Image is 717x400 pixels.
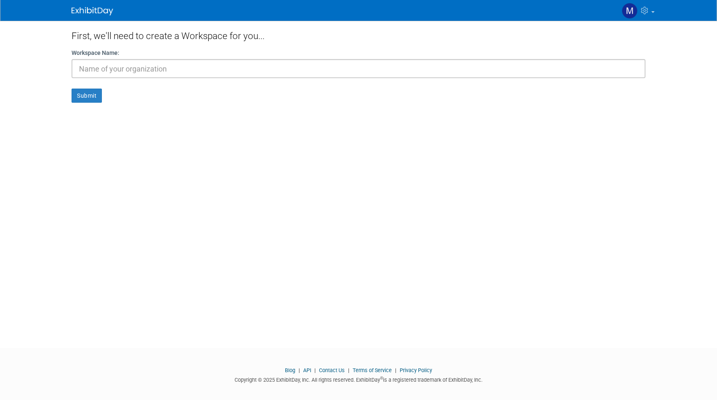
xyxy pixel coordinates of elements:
[72,49,119,57] label: Workspace Name:
[285,367,295,373] a: Blog
[353,367,392,373] a: Terms of Service
[72,59,645,78] input: Name of your organization
[393,367,398,373] span: |
[400,367,432,373] a: Privacy Policy
[319,367,345,373] a: Contact Us
[72,7,113,15] img: ExhibitDay
[72,89,102,103] button: Submit
[380,376,383,380] sup: ®
[297,367,302,373] span: |
[346,367,351,373] span: |
[312,367,318,373] span: |
[622,3,638,19] img: Maria Jesús Sanz
[72,21,645,49] div: First, we'll need to create a Workspace for you...
[303,367,311,373] a: API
